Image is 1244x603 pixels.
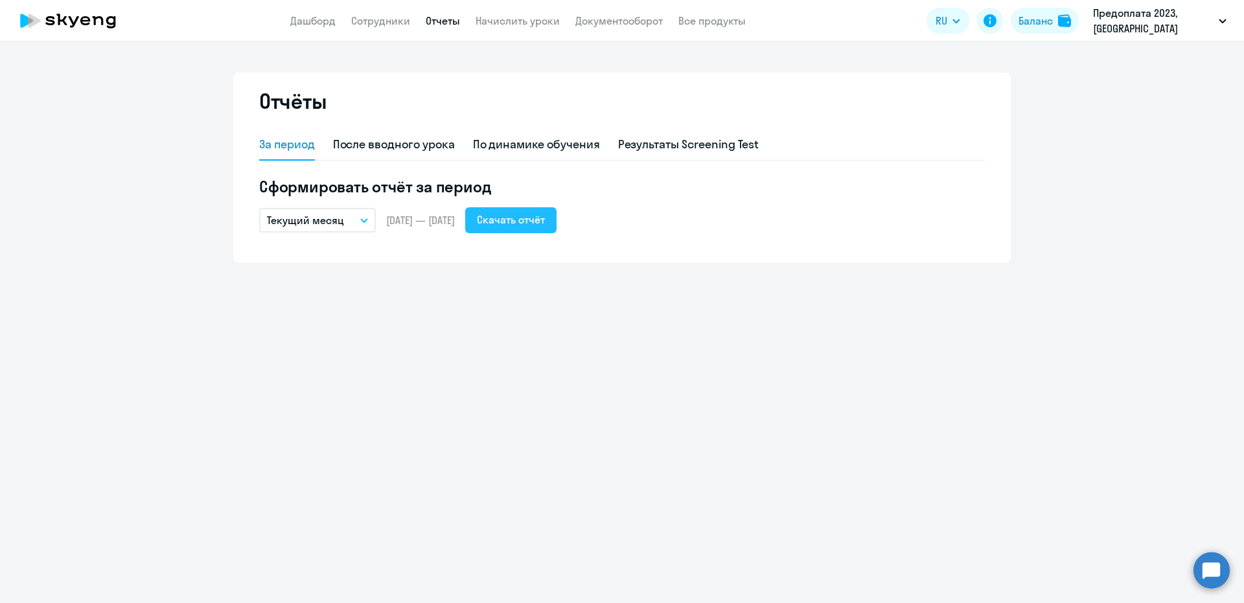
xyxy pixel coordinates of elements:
[618,136,759,153] div: Результаты Screening Test
[290,14,336,27] a: Дашборд
[426,14,460,27] a: Отчеты
[678,14,746,27] a: Все продукты
[575,14,663,27] a: Документооборот
[1011,8,1079,34] button: Балансbalance
[333,136,455,153] div: После вводного урока
[927,8,969,34] button: RU
[476,14,560,27] a: Начислить уроки
[473,136,600,153] div: По динамике обучения
[267,212,344,228] p: Текущий месяц
[1019,13,1053,28] div: Баланс
[259,176,985,197] h5: Сформировать отчёт за период
[477,212,545,227] div: Скачать отчёт
[1093,5,1214,36] p: Предоплата 2023, [GEOGRAPHIC_DATA]
[386,213,455,227] span: [DATE] — [DATE]
[465,207,557,233] button: Скачать отчёт
[1087,5,1233,36] button: Предоплата 2023, [GEOGRAPHIC_DATA]
[259,88,327,114] h2: Отчёты
[936,13,947,28] span: RU
[1058,14,1071,27] img: balance
[351,14,410,27] a: Сотрудники
[259,208,376,233] button: Текущий месяц
[259,136,315,153] div: За период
